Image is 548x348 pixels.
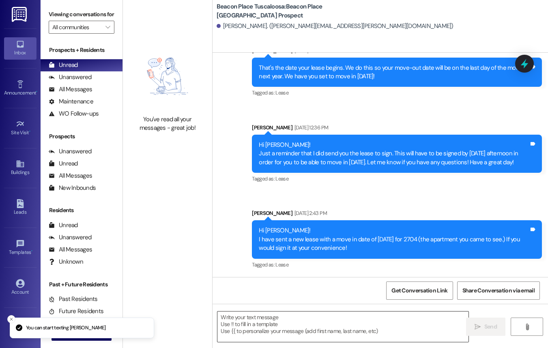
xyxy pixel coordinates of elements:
[49,97,93,106] div: Maintenance
[252,209,542,220] div: [PERSON_NAME]
[26,324,106,332] p: You can start texting [PERSON_NAME]
[217,22,453,30] div: [PERSON_NAME]. ([PERSON_NAME][EMAIL_ADDRESS][PERSON_NAME][DOMAIN_NAME])
[49,295,98,303] div: Past Residents
[252,87,542,99] div: Tagged as:
[259,141,529,167] div: Hi [PERSON_NAME]! Just a reminder that I did send you the lease to sign. This will have to be sig...
[4,197,37,219] a: Leads
[49,233,92,242] div: Unanswered
[49,159,78,168] div: Unread
[12,7,28,22] img: ResiDesk Logo
[41,46,122,54] div: Prospects + Residents
[252,123,542,135] div: [PERSON_NAME]
[49,61,78,69] div: Unread
[49,258,83,266] div: Unknown
[259,226,529,252] div: Hi [PERSON_NAME]! I have sent a new lease with a move in date of [DATE] for 2704 (the apartment y...
[41,132,122,141] div: Prospects
[391,286,447,295] span: Get Conversation Link
[29,129,30,134] span: •
[466,318,505,336] button: Send
[462,286,535,295] span: Share Conversation via email
[41,280,122,289] div: Past + Future Residents
[275,175,288,182] span: Lease
[49,245,92,254] div: All Messages
[7,315,15,323] button: Close toast
[457,281,540,300] button: Share Conversation via email
[31,248,32,254] span: •
[386,281,453,300] button: Get Conversation Link
[524,324,530,330] i: 
[217,2,379,20] b: Beacon Place Tuscaloosa: Beacon Place [GEOGRAPHIC_DATA] Prospect
[49,221,78,230] div: Unread
[4,237,37,259] a: Templates •
[49,110,99,118] div: WO Follow-ups
[132,115,203,133] div: You've read all your messages - great job!
[252,259,542,271] div: Tagged as:
[4,117,37,139] a: Site Visit •
[259,64,529,81] div: That's the date your lease begins. We do this so your move-out date will be on the last day of th...
[49,73,92,82] div: Unanswered
[49,307,103,316] div: Future Residents
[132,41,203,111] img: empty-state
[41,206,122,215] div: Residents
[49,85,92,94] div: All Messages
[292,123,328,132] div: [DATE] 12:36 PM
[105,24,110,30] i: 
[4,316,37,338] a: Support
[52,21,101,34] input: All communities
[275,261,288,268] span: Lease
[36,89,37,95] span: •
[484,322,497,331] span: Send
[49,172,92,180] div: All Messages
[475,324,481,330] i: 
[4,157,37,179] a: Buildings
[49,184,96,192] div: New Inbounds
[292,209,327,217] div: [DATE] 2:43 PM
[4,277,37,299] a: Account
[49,8,114,21] label: Viewing conversations for
[275,89,288,96] span: Lease
[252,173,542,185] div: Tagged as:
[49,147,92,156] div: Unanswered
[4,37,37,59] a: Inbox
